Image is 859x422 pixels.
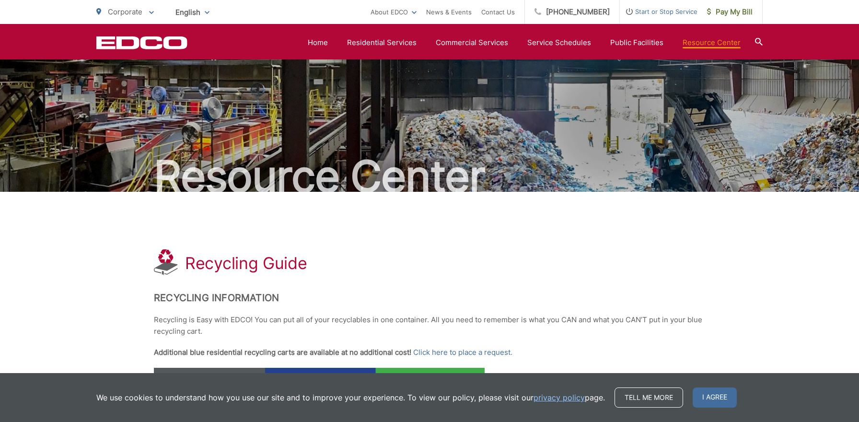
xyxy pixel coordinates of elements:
[96,36,187,49] a: EDCD logo. Return to the homepage.
[154,292,705,304] h2: Recycling Information
[436,37,508,48] a: Commercial Services
[413,347,512,358] a: Click here to place a request.
[426,6,472,18] a: News & Events
[154,348,411,357] strong: Additional blue residential recycling carts are available at no additional cost!
[683,37,741,48] a: Resource Center
[481,6,515,18] a: Contact Us
[108,7,142,16] span: Corporate
[534,392,585,403] a: privacy policy
[154,314,705,337] p: Recycling is Easy with EDCO! You can put all of your recyclables in one container. All you need t...
[527,37,591,48] a: Service Schedules
[610,37,663,48] a: Public Facilities
[371,6,417,18] a: About EDCO
[693,387,737,408] span: I agree
[185,254,307,273] h1: Recycling Guide
[168,4,217,21] span: English
[96,392,605,403] p: We use cookies to understand how you use our site and to improve your experience. To view our pol...
[707,6,753,18] span: Pay My Bill
[96,152,763,200] h2: Resource Center
[308,37,328,48] a: Home
[615,387,683,408] a: Tell me more
[347,37,417,48] a: Residential Services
